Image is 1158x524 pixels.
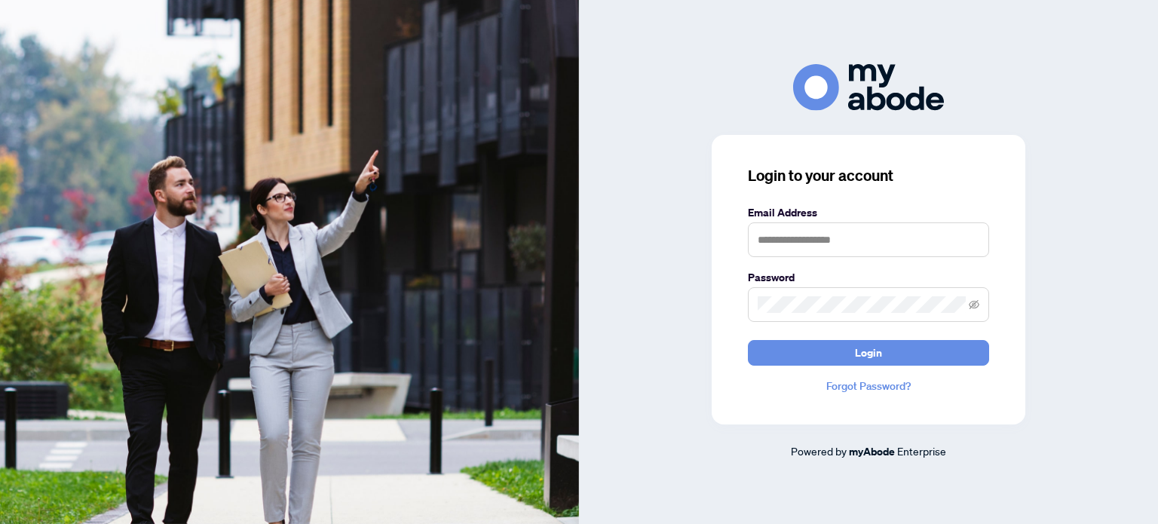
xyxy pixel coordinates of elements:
[748,269,989,286] label: Password
[969,299,979,310] span: eye-invisible
[748,340,989,366] button: Login
[748,378,989,394] a: Forgot Password?
[793,64,944,110] img: ma-logo
[849,443,895,460] a: myAbode
[791,444,847,458] span: Powered by
[897,444,946,458] span: Enterprise
[748,204,989,221] label: Email Address
[855,341,882,365] span: Login
[748,165,989,186] h3: Login to your account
